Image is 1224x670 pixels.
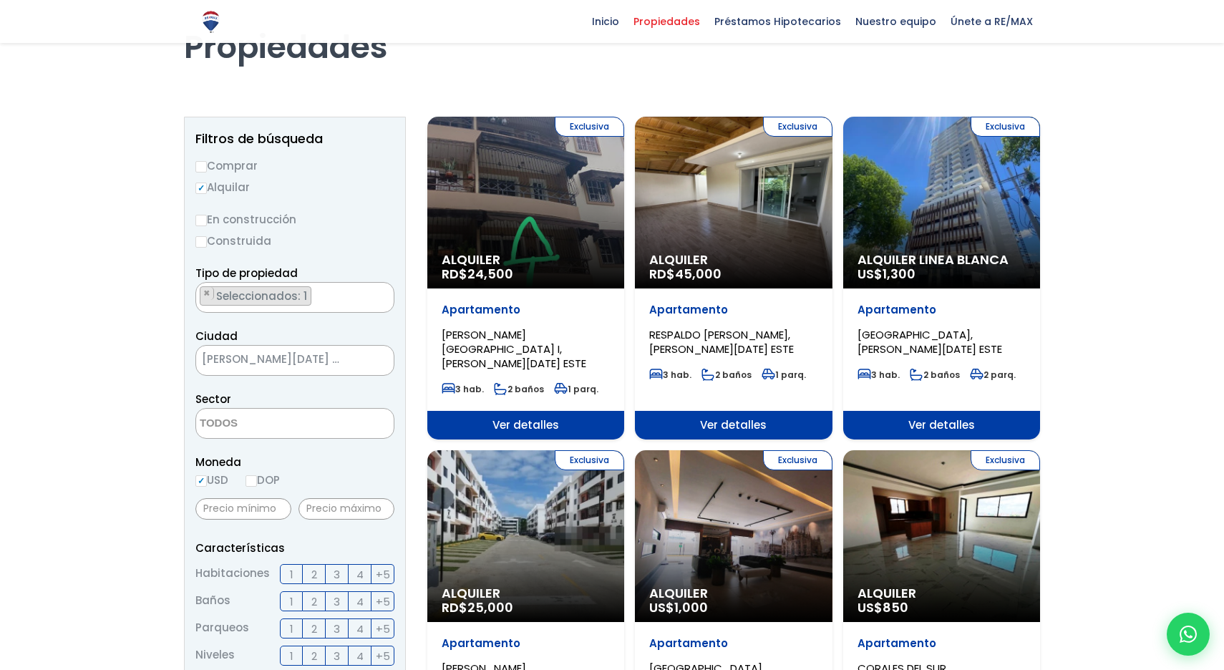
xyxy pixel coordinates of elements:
input: Precio máximo [298,498,394,520]
span: 1 [290,620,293,638]
span: Préstamos Hipotecarios [707,11,848,32]
textarea: Search [196,283,204,314]
span: 4 [356,620,364,638]
span: Moneda [195,453,394,471]
span: Exclusiva [971,450,1040,470]
span: 25,000 [467,598,513,616]
span: × [372,354,379,367]
span: SANTO DOMINGO ESTE [196,349,358,369]
span: 2 parq. [970,369,1016,381]
label: Construida [195,232,394,250]
p: Apartamento [442,636,610,651]
h2: Filtros de búsqueda [195,132,394,146]
span: 850 [883,598,908,616]
span: Habitaciones [195,564,270,584]
span: RESPALDO [PERSON_NAME], [PERSON_NAME][DATE] ESTE [649,327,794,356]
span: Exclusiva [971,117,1040,137]
span: US$ [858,598,908,616]
span: Alquiler [442,253,610,267]
button: Remove all items [378,286,387,301]
span: RD$ [442,265,513,283]
span: 24,500 [467,265,513,283]
label: Alquilar [195,178,394,196]
span: 3 hab. [649,369,691,381]
span: 1,000 [674,598,708,616]
label: USD [195,471,228,489]
span: SANTO DOMINGO ESTE [195,345,394,376]
span: 4 [356,593,364,611]
input: Construida [195,236,207,248]
img: Logo de REMAX [198,9,223,34]
span: Ver detalles [635,411,832,440]
span: Únete a RE/MAX [943,11,1040,32]
input: Precio mínimo [195,498,291,520]
span: × [379,287,386,300]
span: 4 [356,647,364,665]
span: Ver detalles [843,411,1040,440]
span: 2 [311,565,317,583]
span: Exclusiva [763,117,832,137]
input: En construcción [195,215,207,226]
span: Niveles [195,646,235,666]
p: Apartamento [649,303,817,317]
span: 1,300 [883,265,915,283]
span: [PERSON_NAME][GEOGRAPHIC_DATA] I, [PERSON_NAME][DATE] ESTE [442,327,586,371]
span: Seleccionados: 1 [215,288,311,304]
span: × [203,287,210,300]
li: APARTAMENTO [200,286,311,306]
a: Exclusiva Alquiler RD$24,500 Apartamento [PERSON_NAME][GEOGRAPHIC_DATA] I, [PERSON_NAME][DATE] ES... [427,117,624,440]
span: Inicio [585,11,626,32]
span: 3 hab. [442,383,484,395]
button: Remove all items [358,349,379,372]
span: Alquiler [649,253,817,267]
span: Exclusiva [555,450,624,470]
span: 1 [290,647,293,665]
p: Apartamento [858,303,1026,317]
span: Alquiler [858,586,1026,601]
span: 45,000 [675,265,722,283]
label: DOP [246,471,280,489]
span: Exclusiva [763,450,832,470]
span: 1 parq. [762,369,806,381]
span: Alquiler [649,586,817,601]
span: Nuestro equipo [848,11,943,32]
span: US$ [649,598,708,616]
span: RD$ [649,265,722,283]
span: 2 baños [494,383,544,395]
label: Comprar [195,157,394,175]
span: 3 [334,565,340,583]
span: 2 [311,620,317,638]
input: USD [195,475,207,487]
p: Apartamento [649,636,817,651]
span: Tipo de propiedad [195,266,298,281]
p: Apartamento [442,303,610,317]
span: 2 [311,647,317,665]
span: 1 [290,565,293,583]
span: Propiedades [626,11,707,32]
span: 1 [290,593,293,611]
span: 2 [311,593,317,611]
span: 3 [334,593,340,611]
span: +5 [376,593,390,611]
span: Alquiler Linea Blanca [858,253,1026,267]
p: Apartamento [858,636,1026,651]
a: Exclusiva Alquiler RD$45,000 Apartamento RESPALDO [PERSON_NAME], [PERSON_NAME][DATE] ESTE 3 hab. ... [635,117,832,440]
span: Parqueos [195,618,249,639]
span: [GEOGRAPHIC_DATA], [PERSON_NAME][DATE] ESTE [858,327,1002,356]
span: US$ [858,265,915,283]
textarea: Search [196,409,335,440]
label: En construcción [195,210,394,228]
span: 3 [334,620,340,638]
a: Exclusiva Alquiler Linea Blanca US$1,300 Apartamento [GEOGRAPHIC_DATA], [PERSON_NAME][DATE] ESTE ... [843,117,1040,440]
input: DOP [246,475,257,487]
button: Remove item [200,287,214,300]
span: Exclusiva [555,117,624,137]
span: RD$ [442,598,513,616]
span: +5 [376,620,390,638]
span: 4 [356,565,364,583]
p: Características [195,539,394,557]
span: Ver detalles [427,411,624,440]
span: 2 baños [910,369,960,381]
span: 3 hab. [858,369,900,381]
span: Alquiler [442,586,610,601]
